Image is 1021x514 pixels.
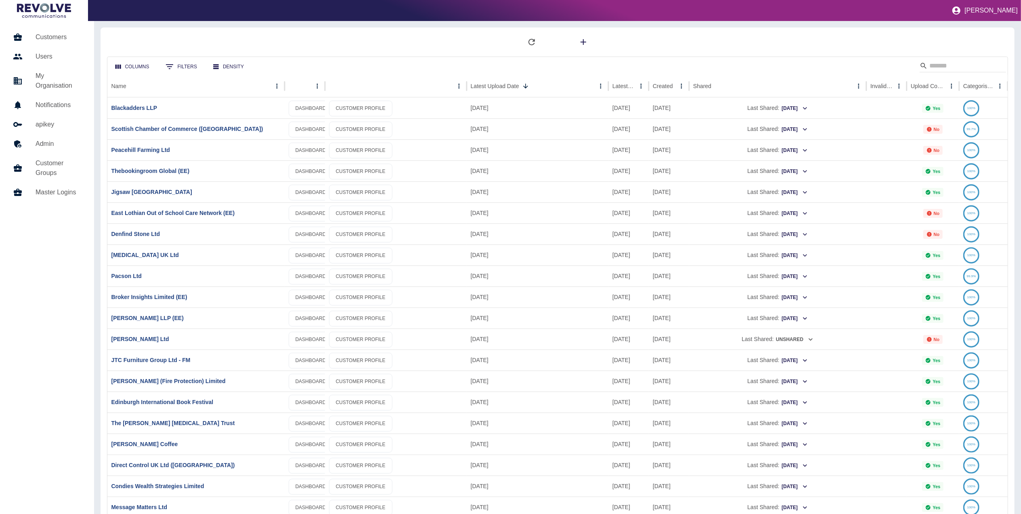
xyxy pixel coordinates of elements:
div: 04 Jul 2023 [649,476,689,497]
a: DASHBOARD [289,479,333,495]
div: 10 Apr 2024 [649,118,689,139]
a: Customer Groups [6,154,88,183]
a: DASHBOARD [289,248,333,263]
h5: Customer Groups [36,158,81,178]
div: Categorised [963,83,994,89]
a: CUSTOMER PROFILE [329,437,392,453]
button: Created column menu [676,80,687,92]
a: Admin [6,134,88,154]
div: 04 Jul 2023 [649,413,689,434]
div: 04 Jul 2023 [649,286,689,308]
a: CUSTOMER PROFILE [329,122,392,137]
a: Edinburgh International Book Festival [111,399,214,405]
text: 99.7% [967,127,976,131]
a: DASHBOARD [289,290,333,305]
text: 100% [967,463,975,467]
a: DASHBOARD [289,416,333,432]
a: [MEDICAL_DATA] UK Ltd [111,252,179,258]
button: [PERSON_NAME] [948,2,1021,19]
a: DASHBOARD [289,458,333,474]
div: 07 Oct 2025 [467,202,608,223]
div: 06 Oct 2025 [467,434,608,455]
p: Yes [933,421,940,426]
a: CUSTOMER PROFILE [329,227,392,242]
p: Yes [933,442,940,447]
div: 09 Oct 2025 [467,97,608,118]
div: 22 Sep 2025 [608,308,649,329]
div: Last Shared: [693,161,862,181]
a: CUSTOMER PROFILE [329,416,392,432]
button: [DATE] [781,375,808,388]
text: 100% [967,400,975,404]
button: column menu [312,80,323,92]
text: 100% [967,148,975,152]
a: Broker Insights Limited (EE) [111,294,187,300]
a: Condies Wealth Strategies Limited [111,483,204,489]
button: [DATE] [781,165,808,178]
div: 04 Jul 2023 [649,455,689,476]
button: [DATE] [781,102,808,115]
div: 07 Oct 2025 [467,308,608,329]
button: [DATE] [781,501,808,514]
div: 23 Sep 2025 [608,455,649,476]
button: [DATE] [781,396,808,409]
div: 20 Sep 2025 [608,97,649,118]
button: [DATE] [781,207,808,220]
div: 08 Oct 2025 [467,181,608,202]
div: 03 Oct 2025 [608,329,649,350]
div: 04 Jul 2023 [649,434,689,455]
button: Unshared [776,333,814,346]
p: Yes [933,358,940,363]
div: 15 May 2025 [649,329,689,350]
p: Yes [933,463,940,468]
a: CUSTOMER PROFILE [329,101,392,116]
text: 100% [967,253,975,257]
p: No [934,232,940,237]
a: Direct Control UK Ltd ([GEOGRAPHIC_DATA]) [111,462,235,468]
button: Name column menu [271,80,283,92]
a: CUSTOMER PROFILE [329,206,392,221]
div: 04 Jul 2023 [649,244,689,265]
p: Yes [933,400,940,405]
div: 07 Oct 2025 [608,118,649,139]
div: 06 Oct 2025 [467,392,608,413]
a: CUSTOMER PROFILE [329,458,392,474]
a: DASHBOARD [289,227,333,242]
p: Yes [933,505,940,510]
button: [DATE] [781,417,808,430]
div: Last Shared: [693,98,862,118]
button: Sort [520,80,531,92]
a: DASHBOARD [289,101,333,116]
div: 27 Jul 2025 [608,139,649,160]
a: [PERSON_NAME] Ltd [111,336,169,342]
a: Thebookingroom Global (EE) [111,168,190,174]
button: Show filters [159,59,203,75]
img: Logo [17,3,71,18]
p: No [934,211,940,216]
a: CUSTOMER PROFILE [329,248,392,263]
button: [DATE] [781,186,808,199]
button: Select columns [109,59,156,74]
a: DASHBOARD [289,311,333,327]
a: Pacson Ltd [111,273,142,279]
div: 30 Apr 2024 [649,97,689,118]
button: [DATE] [781,480,808,493]
div: 08 Oct 2025 [467,160,608,181]
a: Users [6,47,88,66]
div: 04 Jul 2023 [649,181,689,202]
button: [DATE] [781,354,808,367]
a: JTC Furniture Group Ltd - FM [111,357,191,363]
h5: Master Logins [36,187,81,197]
a: Jigsaw [GEOGRAPHIC_DATA] [111,189,192,195]
div: 04 Jul 2023 [649,139,689,160]
button: [DATE] [781,438,808,451]
a: DASHBOARD [289,437,333,453]
a: DASHBOARD [289,374,333,390]
text: 100% [967,316,975,320]
button: Latest Usage column menu [635,80,647,92]
a: DASHBOARD [289,332,333,348]
button: Density [207,59,250,74]
p: Yes [933,169,940,174]
h5: Admin [36,139,81,149]
a: CUSTOMER PROFILE [329,143,392,158]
